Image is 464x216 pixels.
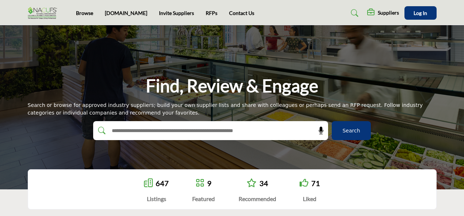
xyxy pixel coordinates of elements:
[28,101,437,117] div: Search or browse for approved industry suppliers; build your own supplier lists and share with co...
[192,194,215,203] div: Featured
[332,121,371,140] button: Search
[207,179,212,188] a: 9
[404,6,437,20] button: Log In
[229,10,254,16] a: Contact Us
[300,178,308,187] i: Go to Liked
[300,194,320,203] div: Liked
[259,179,268,188] a: 34
[342,127,360,135] span: Search
[344,7,363,19] a: Search
[28,7,61,19] img: Site Logo
[159,10,194,16] a: Invite Suppliers
[206,10,217,16] a: RFPs
[247,178,256,188] a: Go to Recommended
[146,74,318,97] h1: Find, Review & Engage
[311,179,320,188] a: 71
[105,10,147,16] a: [DOMAIN_NAME]
[414,10,427,16] span: Log In
[156,179,169,188] a: 647
[144,194,169,203] div: Listings
[239,194,276,203] div: Recommended
[367,9,399,18] div: Suppliers
[378,9,399,16] h5: Suppliers
[76,10,93,16] a: Browse
[195,178,204,188] a: Go to Featured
